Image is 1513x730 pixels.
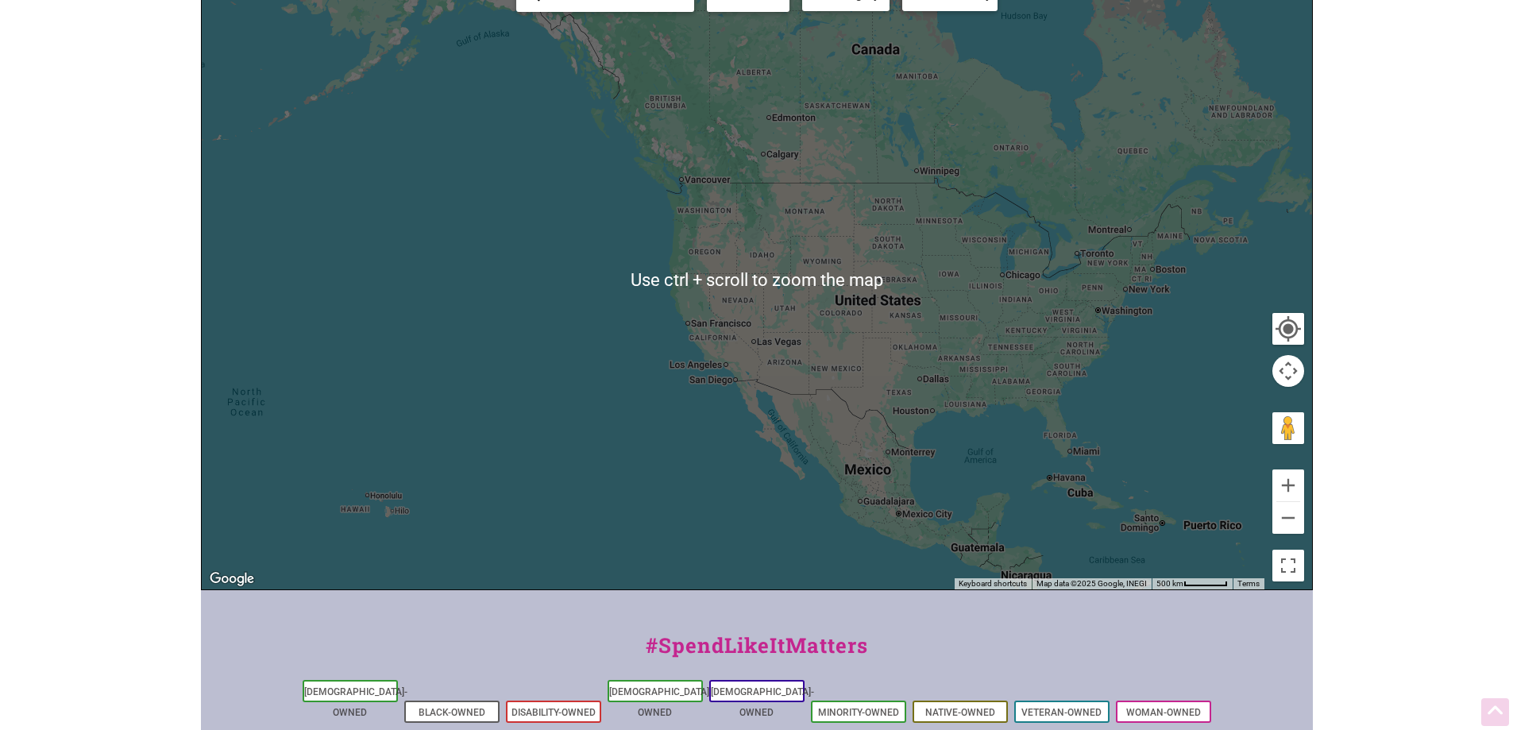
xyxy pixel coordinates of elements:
a: Terms (opens in new tab) [1237,579,1260,588]
a: Open this area in Google Maps (opens a new window) [206,569,258,589]
div: Scroll Back to Top [1481,698,1509,726]
a: Black-Owned [419,707,485,718]
button: Keyboard shortcuts [959,578,1027,589]
a: [DEMOGRAPHIC_DATA]-Owned [609,686,712,718]
a: Woman-Owned [1126,707,1201,718]
img: Google [206,569,258,589]
button: Zoom out [1272,502,1304,534]
button: Toggle fullscreen view [1271,548,1306,583]
button: Your Location [1272,313,1304,345]
a: Disability-Owned [511,707,596,718]
button: Map camera controls [1272,355,1304,387]
a: [DEMOGRAPHIC_DATA]-Owned [711,686,814,718]
div: #SpendLikeItMatters [201,630,1313,677]
a: [DEMOGRAPHIC_DATA]-Owned [304,686,407,718]
span: 500 km [1156,579,1183,588]
button: Zoom in [1272,469,1304,501]
span: Map data ©2025 Google, INEGI [1036,579,1147,588]
a: Minority-Owned [818,707,899,718]
a: Native-Owned [925,707,995,718]
a: Veteran-Owned [1021,707,1102,718]
button: Drag Pegman onto the map to open Street View [1272,412,1304,444]
button: Map Scale: 500 km per 52 pixels [1152,578,1233,589]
